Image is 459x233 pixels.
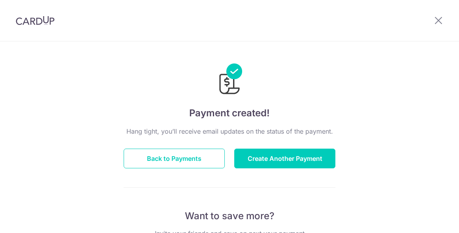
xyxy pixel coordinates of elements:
[124,149,225,168] button: Back to Payments
[408,209,451,229] iframe: Opens a widget where you can find more information
[124,106,335,120] h4: Payment created!
[124,127,335,136] p: Hang tight, you’ll receive email updates on the status of the payment.
[124,210,335,222] p: Want to save more?
[234,149,335,168] button: Create Another Payment
[217,63,242,97] img: Payments
[16,16,55,25] img: CardUp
